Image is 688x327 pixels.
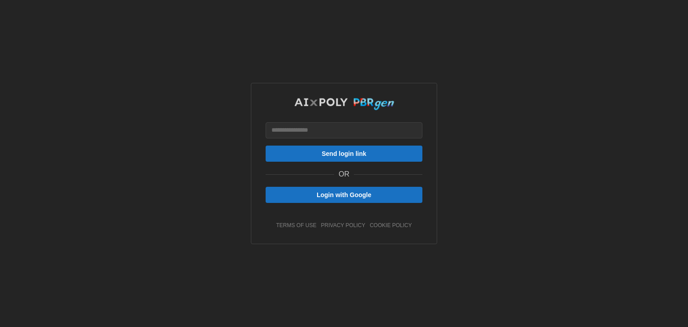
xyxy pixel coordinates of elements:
a: privacy policy [321,222,365,229]
span: Send login link [322,146,366,161]
img: AIxPoly PBRgen [294,98,395,111]
span: Login with Google [317,187,371,202]
button: Login with Google [266,187,422,203]
button: Send login link [266,146,422,162]
p: OR [339,169,349,180]
a: terms of use [276,222,317,229]
a: cookie policy [370,222,412,229]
